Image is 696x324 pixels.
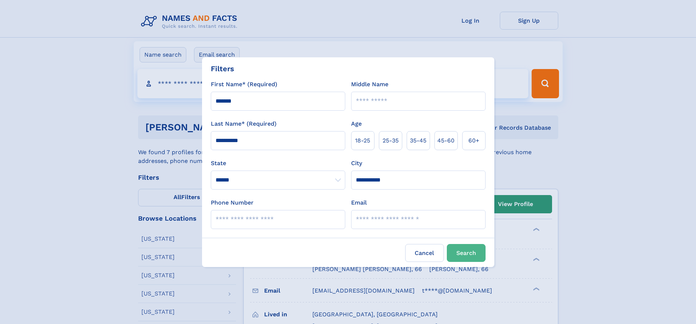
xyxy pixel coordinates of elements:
[211,63,234,74] div: Filters
[383,136,399,145] span: 25‑35
[351,119,362,128] label: Age
[211,119,277,128] label: Last Name* (Required)
[447,244,486,262] button: Search
[405,244,444,262] label: Cancel
[211,159,345,168] label: State
[211,198,254,207] label: Phone Number
[351,80,388,89] label: Middle Name
[351,159,362,168] label: City
[468,136,479,145] span: 60+
[410,136,426,145] span: 35‑45
[437,136,455,145] span: 45‑60
[211,80,277,89] label: First Name* (Required)
[351,198,367,207] label: Email
[355,136,370,145] span: 18‑25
